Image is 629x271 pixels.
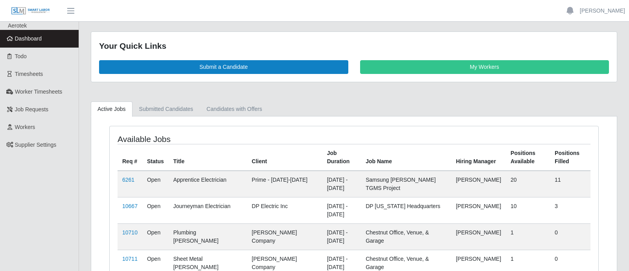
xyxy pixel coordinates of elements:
span: Job Requests [15,106,49,112]
td: [DATE] - [DATE] [322,223,361,250]
th: Title [169,144,247,171]
td: Chestnut Office, Venue, & Garage [361,223,451,250]
span: Dashboard [15,35,42,42]
td: Samsung [PERSON_NAME] TGMS Project [361,171,451,197]
td: 0 [550,223,590,250]
th: Positions Available [506,144,550,171]
td: Open [142,171,169,197]
a: Active Jobs [91,101,132,117]
a: 10711 [122,256,138,262]
span: Aerotek [8,22,27,29]
td: [DATE] - [DATE] [322,197,361,223]
td: DP Electric Inc [247,197,322,223]
td: [PERSON_NAME] [451,197,506,223]
a: 10667 [122,203,138,209]
td: Prime - [DATE]-[DATE] [247,171,322,197]
td: 20 [506,171,550,197]
a: Candidates with Offers [200,101,269,117]
th: Job Duration [322,144,361,171]
h4: Available Jobs [118,134,308,144]
td: [PERSON_NAME] [451,171,506,197]
td: 10 [506,197,550,223]
th: Req # [118,144,142,171]
span: Timesheets [15,71,43,77]
td: Apprentice Electrician [169,171,247,197]
td: 11 [550,171,590,197]
a: Submitted Candidates [132,101,200,117]
a: Submit a Candidate [99,60,348,74]
span: Worker Timesheets [15,88,62,95]
td: Open [142,223,169,250]
td: [PERSON_NAME] Company [247,223,322,250]
span: Workers [15,124,35,130]
span: Todo [15,53,27,59]
td: DP [US_STATE] Headquarters [361,197,451,223]
th: Client [247,144,322,171]
th: Positions Filled [550,144,590,171]
img: SLM Logo [11,7,50,15]
a: 10710 [122,229,138,236]
span: Supplier Settings [15,142,57,148]
th: Status [142,144,169,171]
td: Plumbing [PERSON_NAME] [169,223,247,250]
td: 1 [506,223,550,250]
th: Job Name [361,144,451,171]
td: [PERSON_NAME] [451,223,506,250]
div: Your Quick Links [99,40,609,52]
td: Open [142,197,169,223]
td: [DATE] - [DATE] [322,171,361,197]
td: 3 [550,197,590,223]
th: Hiring Manager [451,144,506,171]
a: My Workers [360,60,609,74]
td: Journeyman Electrician [169,197,247,223]
a: [PERSON_NAME] [580,7,625,15]
a: 6261 [122,177,134,183]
